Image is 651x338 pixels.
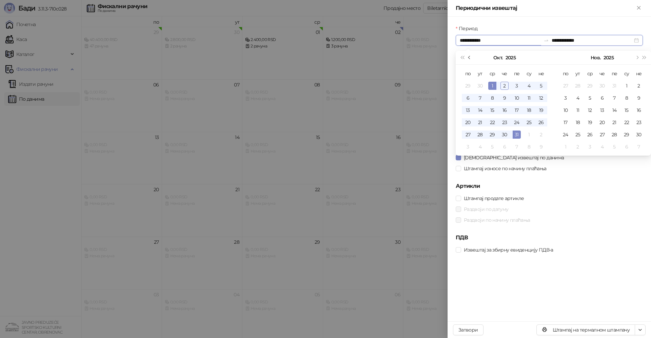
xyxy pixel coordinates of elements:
[574,94,582,102] div: 4
[513,143,521,151] div: 7
[574,118,582,126] div: 18
[500,106,509,114] div: 16
[537,118,545,126] div: 26
[623,118,631,126] div: 22
[486,67,498,80] th: ср
[586,94,594,102] div: 5
[462,80,474,92] td: 2025-09-29
[513,131,521,139] div: 31
[476,106,484,114] div: 14
[498,92,511,104] td: 2025-10-09
[610,106,618,114] div: 14
[633,80,645,92] td: 2025-11-02
[561,143,570,151] div: 1
[535,80,547,92] td: 2025-10-05
[586,143,594,151] div: 3
[584,104,596,116] td: 2025-11-12
[525,106,533,114] div: 18
[561,82,570,90] div: 27
[511,80,523,92] td: 2025-10-03
[474,104,486,116] td: 2025-10-14
[586,118,594,126] div: 19
[488,106,496,114] div: 15
[623,106,631,114] div: 15
[586,131,594,139] div: 26
[456,4,635,12] div: Периодични извештај
[623,82,631,90] div: 1
[462,116,474,128] td: 2025-10-20
[608,116,620,128] td: 2025-11-21
[513,118,521,126] div: 24
[486,104,498,116] td: 2025-10-15
[561,131,570,139] div: 24
[462,104,474,116] td: 2025-10-13
[561,106,570,114] div: 10
[544,38,549,43] span: to
[500,118,509,126] div: 23
[559,141,572,153] td: 2025-12-01
[462,92,474,104] td: 2025-10-06
[623,94,631,102] div: 8
[635,118,643,126] div: 23
[498,104,511,116] td: 2025-10-16
[633,128,645,141] td: 2025-11-30
[458,51,466,64] button: Претходна година (Control + left)
[498,141,511,153] td: 2025-11-06
[536,324,635,335] button: Штампај на термалном штампачу
[474,92,486,104] td: 2025-10-07
[523,67,535,80] th: су
[464,131,472,139] div: 27
[535,128,547,141] td: 2025-11-02
[620,128,633,141] td: 2025-11-29
[511,141,523,153] td: 2025-11-07
[584,80,596,92] td: 2025-10-29
[500,131,509,139] div: 30
[596,104,608,116] td: 2025-11-13
[635,82,643,90] div: 2
[535,116,547,128] td: 2025-10-26
[574,82,582,90] div: 28
[620,92,633,104] td: 2025-11-08
[572,104,584,116] td: 2025-11-11
[586,82,594,90] div: 29
[559,80,572,92] td: 2025-10-27
[584,92,596,104] td: 2025-11-05
[598,131,606,139] div: 27
[561,94,570,102] div: 3
[598,118,606,126] div: 20
[574,106,582,114] div: 11
[474,128,486,141] td: 2025-10-28
[608,104,620,116] td: 2025-11-14
[523,80,535,92] td: 2025-10-04
[511,104,523,116] td: 2025-10-17
[596,141,608,153] td: 2025-12-04
[498,67,511,80] th: че
[610,131,618,139] div: 28
[486,128,498,141] td: 2025-10-29
[596,67,608,80] th: че
[633,116,645,128] td: 2025-11-23
[462,141,474,153] td: 2025-11-03
[513,106,521,114] div: 17
[584,128,596,141] td: 2025-11-26
[559,116,572,128] td: 2025-11-17
[464,94,472,102] div: 6
[572,128,584,141] td: 2025-11-25
[525,143,533,151] div: 8
[635,143,643,151] div: 7
[635,131,643,139] div: 30
[559,104,572,116] td: 2025-11-10
[500,94,509,102] div: 9
[535,141,547,153] td: 2025-11-09
[500,82,509,90] div: 2
[498,80,511,92] td: 2025-10-02
[586,106,594,114] div: 12
[525,82,533,90] div: 4
[610,143,618,151] div: 5
[572,67,584,80] th: ут
[461,205,511,213] span: Раздвоји по датуму
[604,51,614,64] button: Изабери годину
[476,143,484,151] div: 4
[620,104,633,116] td: 2025-11-15
[598,106,606,114] div: 13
